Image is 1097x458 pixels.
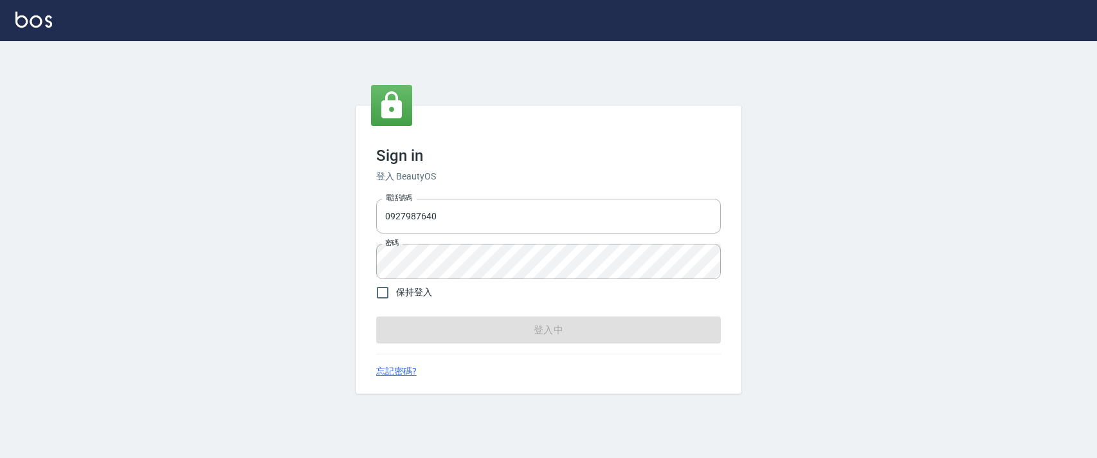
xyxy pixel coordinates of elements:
[376,170,721,183] h6: 登入 BeautyOS
[15,12,52,28] img: Logo
[396,286,432,299] span: 保持登入
[385,238,399,248] label: 密碼
[376,147,721,165] h3: Sign in
[376,365,417,378] a: 忘記密碼?
[385,193,412,203] label: 電話號碼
